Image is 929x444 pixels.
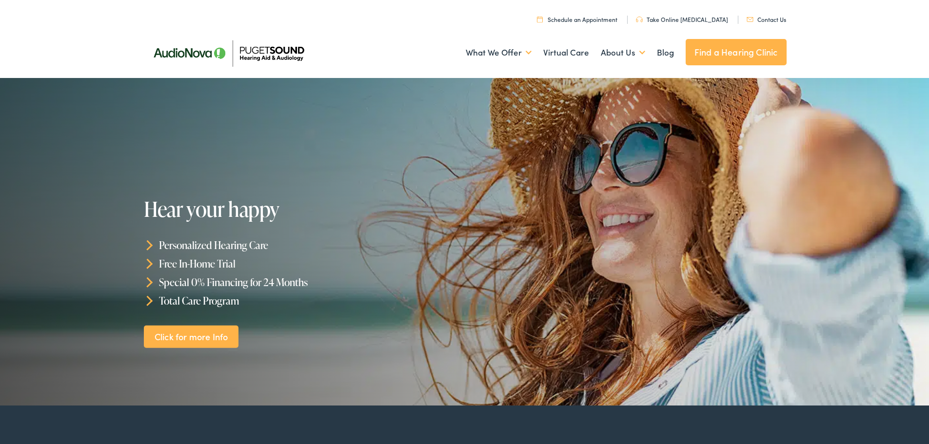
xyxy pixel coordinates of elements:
[537,16,543,22] img: utility icon
[144,254,469,273] li: Free In-Home Trial
[747,17,753,22] img: utility icon
[144,198,440,220] h1: Hear your happy
[636,15,728,23] a: Take Online [MEDICAL_DATA]
[466,35,532,71] a: What We Offer
[144,325,238,348] a: Click for more Info
[543,35,589,71] a: Virtual Care
[144,291,469,309] li: Total Care Program
[657,35,674,71] a: Blog
[686,39,787,65] a: Find a Hearing Clinic
[144,273,469,291] li: Special 0% Financing for 24 Months
[636,17,643,22] img: utility icon
[144,236,469,254] li: Personalized Hearing Care
[601,35,645,71] a: About Us
[747,15,786,23] a: Contact Us
[537,15,617,23] a: Schedule an Appointment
